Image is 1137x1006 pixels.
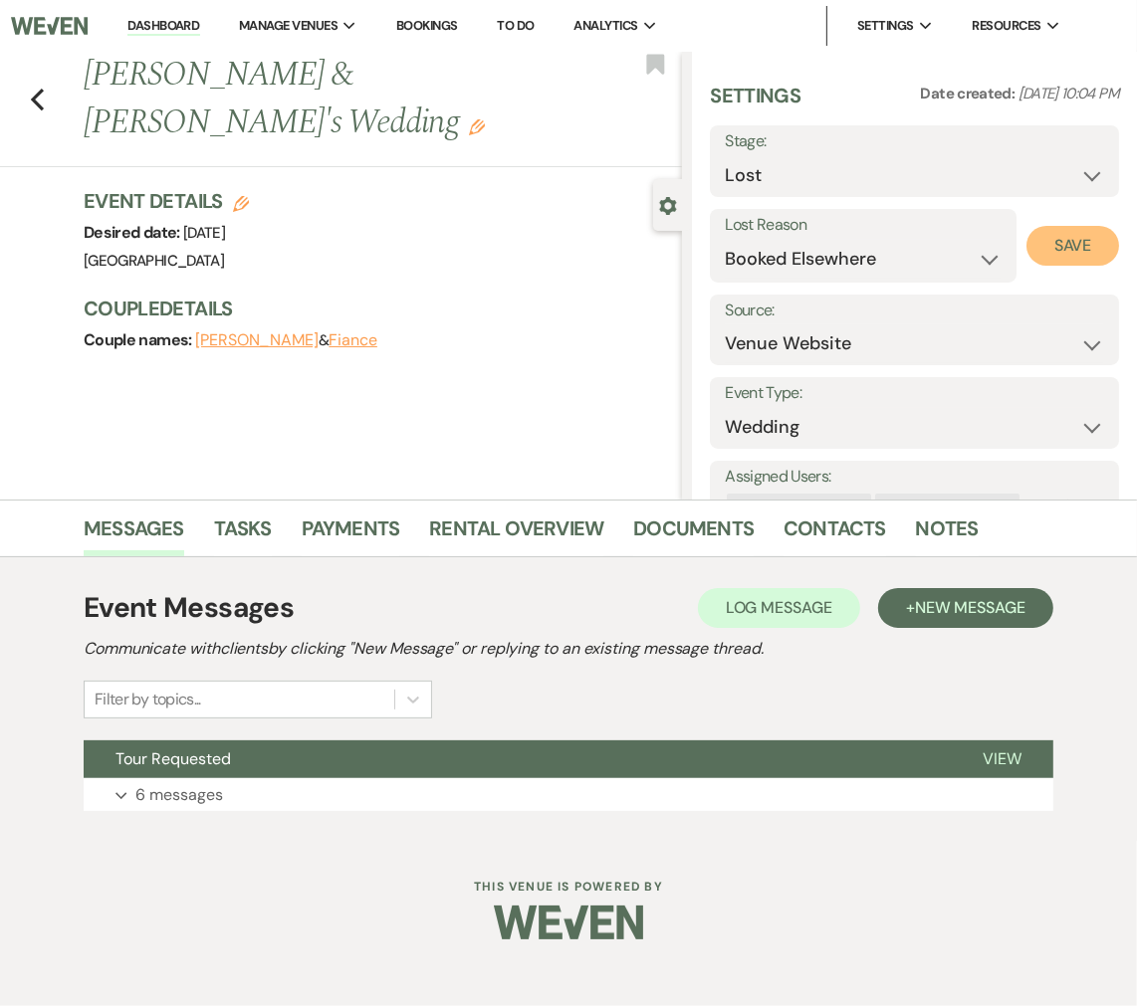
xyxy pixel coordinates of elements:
[725,379,1104,408] label: Event Type:
[857,16,914,36] span: Settings
[698,588,860,628] button: Log Message
[915,597,1025,618] span: New Message
[84,251,224,271] span: [GEOGRAPHIC_DATA]
[11,5,88,47] img: Weven Logo
[84,222,183,243] span: Desired date:
[659,195,677,214] button: Close lead details
[784,512,886,556] a: Contacts
[84,295,662,322] h3: Couple Details
[84,587,294,629] h1: Event Messages
[84,329,195,350] span: Couple names:
[84,512,184,556] a: Messages
[494,888,643,957] img: Weven Logo
[195,332,319,348] button: [PERSON_NAME]
[916,512,979,556] a: Notes
[84,778,1053,812] button: 6 messages
[1026,226,1119,266] button: Save
[633,512,754,556] a: Documents
[84,187,249,215] h3: Event Details
[726,597,832,618] span: Log Message
[95,688,201,711] div: Filter by topics...
[302,512,400,556] a: Payments
[84,52,555,146] h1: [PERSON_NAME] & [PERSON_NAME]'s Wedding
[115,748,231,769] span: Tour Requested
[329,332,377,348] button: Fiance
[727,494,849,522] div: [PERSON_NAME]
[973,16,1041,36] span: Resources
[84,637,1053,661] h2: Communicate with clients by clicking "New Message" or replying to an existing message thread.
[878,588,1053,628] button: +New Message
[1019,84,1119,103] span: [DATE] 10:04 PM
[239,16,338,36] span: Manage Venues
[983,748,1022,769] span: View
[921,84,1019,103] span: Date created:
[710,82,800,125] h3: Settings
[725,463,1104,492] label: Assigned Users:
[725,297,1104,325] label: Source:
[127,17,199,36] a: Dashboard
[84,740,951,778] button: Tour Requested
[469,117,485,135] button: Edit
[214,512,272,556] a: Tasks
[725,211,1002,240] label: Lost Reason
[183,223,225,243] span: [DATE]
[573,16,637,36] span: Analytics
[195,330,377,350] span: &
[396,17,458,34] a: Bookings
[135,782,223,808] p: 6 messages
[725,127,1104,156] label: Stage:
[429,512,603,556] a: Rental Overview
[951,740,1053,778] button: View
[875,494,998,522] div: [PERSON_NAME]
[497,17,534,34] a: To Do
